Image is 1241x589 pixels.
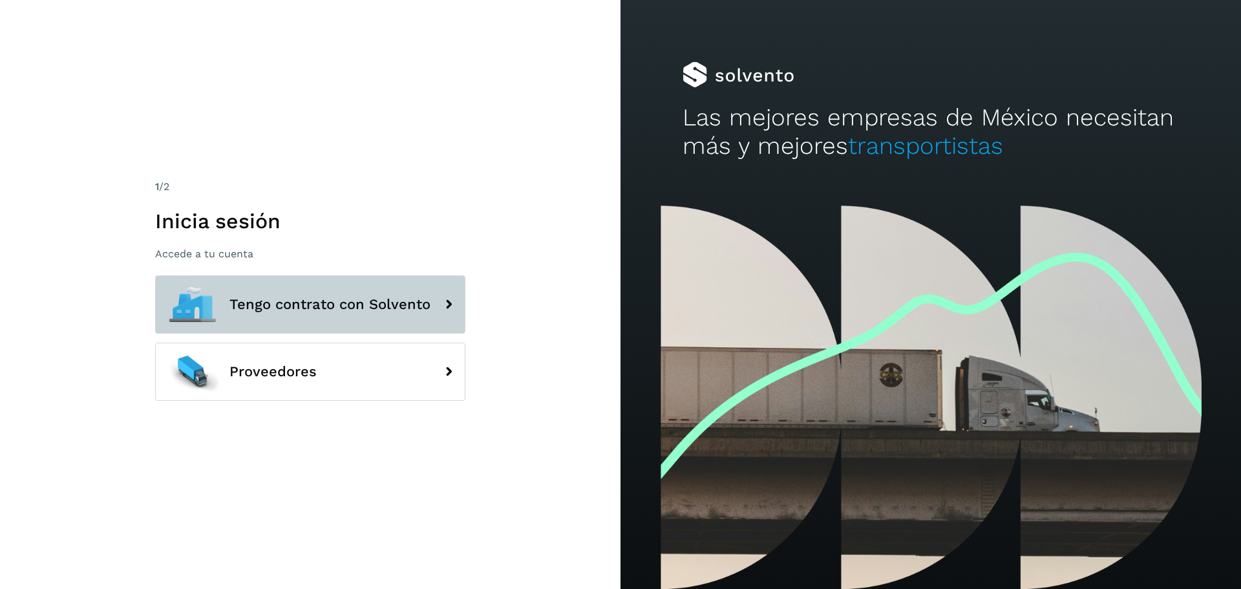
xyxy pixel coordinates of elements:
span: 1 [155,180,159,193]
button: Tengo contrato con Solvento [155,275,465,334]
h2: Las mejores empresas de México necesitan más y mejores [683,103,1179,161]
span: Tengo contrato con Solvento [229,297,430,312]
button: Proveedores [155,343,465,401]
span: transportistas [848,132,1003,160]
span: Proveedores [229,364,317,380]
h1: Inicia sesión [155,209,465,233]
p: Accede a tu cuenta [155,248,465,260]
div: /2 [155,179,465,195]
